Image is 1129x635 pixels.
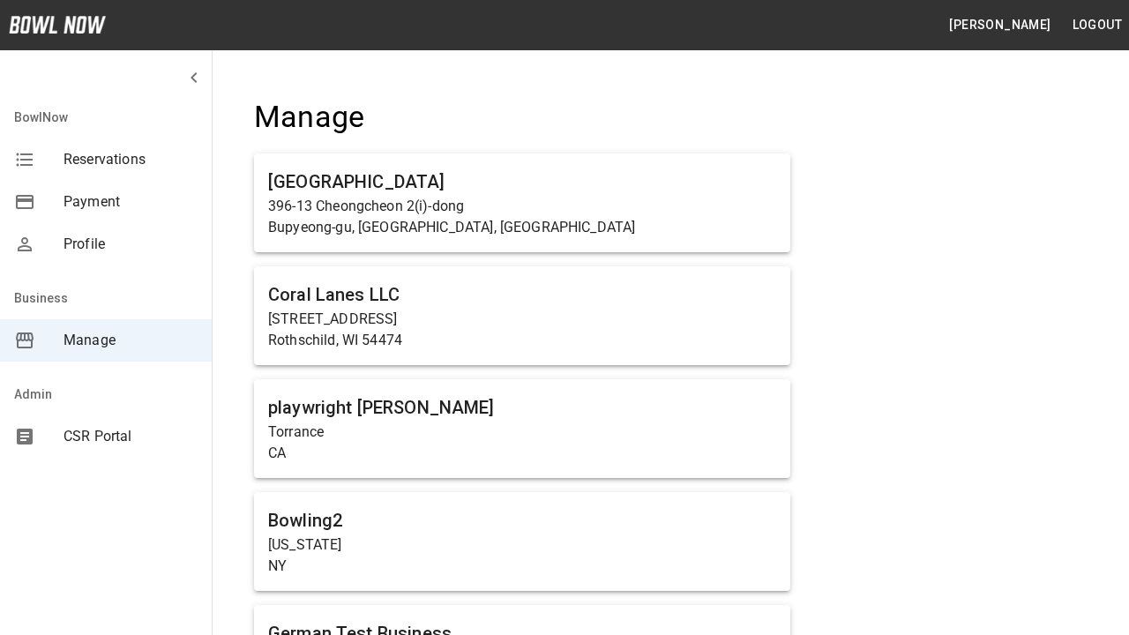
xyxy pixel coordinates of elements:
span: Payment [64,191,198,213]
p: [US_STATE] [268,534,776,556]
h6: Bowling2 [268,506,776,534]
p: Rothschild, WI 54474 [268,330,776,351]
button: Logout [1065,9,1129,41]
h4: Manage [254,99,790,136]
p: [STREET_ADDRESS] [268,309,776,330]
span: Manage [64,330,198,351]
span: CSR Portal [64,426,198,447]
h6: playwright [PERSON_NAME] [268,393,776,422]
img: logo [9,16,106,34]
h6: Coral Lanes LLC [268,280,776,309]
p: 396-13 Cheongcheon 2(i)-dong [268,196,776,217]
h6: [GEOGRAPHIC_DATA] [268,168,776,196]
p: CA [268,443,776,464]
span: Reservations [64,149,198,170]
span: Profile [64,234,198,255]
p: NY [268,556,776,577]
button: [PERSON_NAME] [942,9,1058,41]
p: Torrance [268,422,776,443]
p: Bupyeong-gu, [GEOGRAPHIC_DATA], [GEOGRAPHIC_DATA] [268,217,776,238]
